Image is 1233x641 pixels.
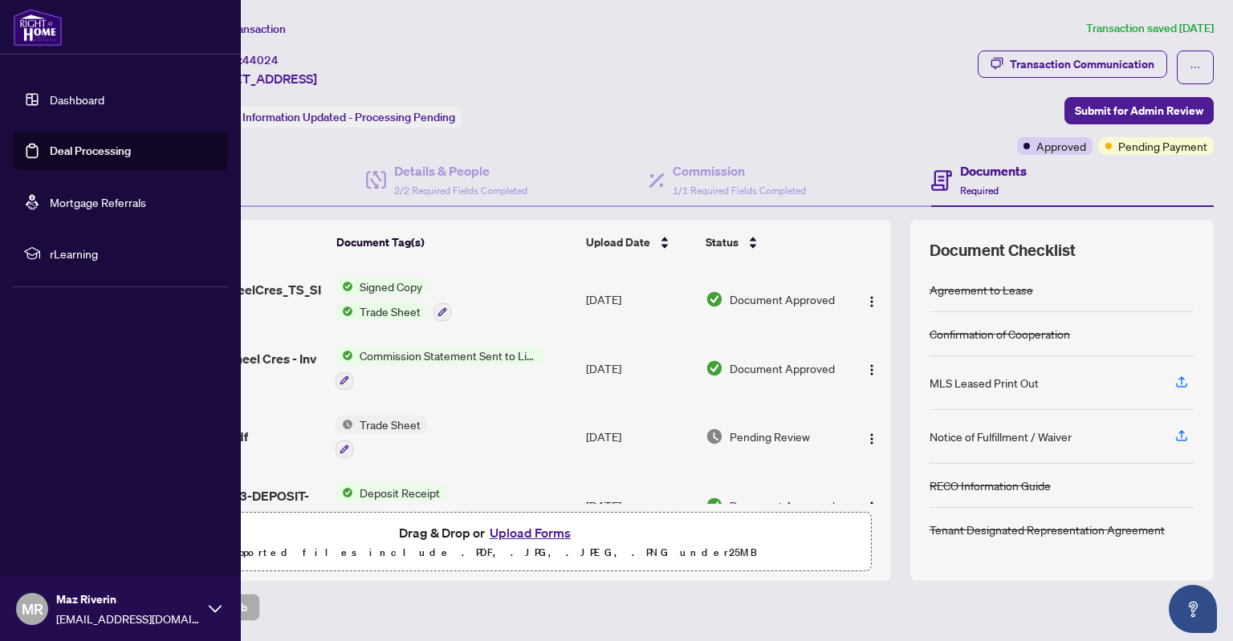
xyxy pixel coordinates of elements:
[200,22,286,36] span: View Transaction
[336,278,353,295] img: Status Icon
[104,513,871,572] span: Drag & Drop orUpload FormsSupported files include .PDF, .JPG, .JPEG, .PNG under25MB
[336,302,353,320] img: Status Icon
[960,185,999,197] span: Required
[730,497,835,514] span: Document Approved
[706,233,739,251] span: Status
[580,334,699,403] td: [DATE]
[50,195,146,209] a: Mortgage Referrals
[960,161,1027,181] h4: Documents
[336,347,543,390] button: Status IconCommission Statement Sent to Listing Brokerage
[336,347,353,364] img: Status Icon
[730,359,835,377] span: Document Approved
[930,428,1072,445] div: Notice of Fulfillment / Waiver
[586,233,650,251] span: Upload Date
[56,590,201,608] span: Maz Riverin
[1190,62,1201,73] span: ellipsis
[978,51,1167,78] button: Transaction Communication
[865,363,878,376] img: Logo
[930,477,1051,494] div: RECO Information Guide
[930,239,1076,262] span: Document Checklist
[706,359,723,377] img: Document Status
[1036,137,1086,155] span: Approved
[1064,97,1214,124] button: Submit for Admin Review
[336,416,353,433] img: Status Icon
[336,416,427,459] button: Status IconTrade Sheet
[699,220,848,265] th: Status
[399,522,576,543] span: Drag & Drop or
[1075,98,1203,124] span: Submit for Admin Review
[199,69,317,88] span: [STREET_ADDRESS]
[865,295,878,308] img: Logo
[394,185,527,197] span: 2/2 Required Fields Completed
[330,220,580,265] th: Document Tag(s)
[930,281,1033,298] div: Agreement to Lease
[859,424,885,449] button: Logo
[56,610,201,627] span: [EMAIL_ADDRESS][DOMAIN_NAME]
[353,302,427,320] span: Trade Sheet
[706,497,723,514] img: Document Status
[242,53,279,67] span: 44024
[706,290,723,308] img: Document Status
[50,144,131,158] a: Deal Processing
[353,416,427,433] span: Trade Sheet
[336,484,446,527] button: Status IconDeposit Receipt
[336,484,353,501] img: Status Icon
[1118,137,1207,155] span: Pending Payment
[199,106,462,128] div: Status:
[353,278,429,295] span: Signed Copy
[865,432,878,445] img: Logo
[580,403,699,472] td: [DATE]
[113,543,861,562] p: Supported files include .PDF, .JPG, .JPEG, .PNG under 25 MB
[865,501,878,513] img: Logo
[859,493,885,518] button: Logo
[673,161,806,181] h4: Commission
[50,92,104,107] a: Dashboard
[930,325,1070,343] div: Confirmation of Cooperation
[1086,19,1214,38] article: Transaction saved [DATE]
[242,110,455,124] span: Information Updated - Processing Pending
[485,522,576,543] button: Upload Forms
[730,290,835,308] span: Document Approved
[706,428,723,445] img: Document Status
[673,185,806,197] span: 1/1 Required Fields Completed
[394,161,527,181] h4: Details & People
[859,286,885,312] button: Logo
[1169,585,1217,633] button: Open asap
[1010,51,1154,77] div: Transaction Communication
[336,278,451,321] button: Status IconSigned CopyStatus IconTrade Sheet
[353,347,543,364] span: Commission Statement Sent to Listing Brokerage
[730,428,810,445] span: Pending Review
[930,521,1165,538] div: Tenant Designated Representation Agreement
[580,220,699,265] th: Upload Date
[930,374,1039,391] div: MLS Leased Print Out
[13,8,63,47] img: logo
[580,265,699,334] td: [DATE]
[859,355,885,381] button: Logo
[353,484,446,501] span: Deposit Receipt
[50,245,217,262] span: rLearning
[22,598,43,620] span: MR
[580,471,699,540] td: [DATE]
